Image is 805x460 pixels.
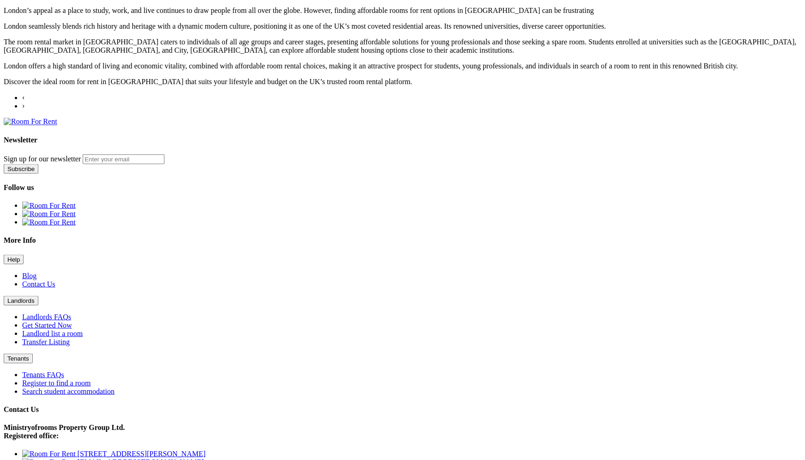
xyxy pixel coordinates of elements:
[4,353,33,363] button: Tenants
[22,370,64,378] a: Tenants FAQs
[22,93,801,102] li: « Previous
[22,201,76,209] a: Facebook
[4,405,801,413] h4: Contact Us
[22,102,24,110] span: ›
[22,337,70,345] a: Transfer Listing
[22,387,115,395] a: Search student accommodation
[4,254,24,264] button: Help
[22,218,76,226] a: Instagram
[22,209,76,218] img: Room For Rent
[22,271,36,279] a: Blog
[22,449,206,457] a: [STREET_ADDRESS][PERSON_NAME]
[22,321,72,329] a: Get Started Now
[4,38,801,55] p: The room rental market in [GEOGRAPHIC_DATA] caters to individuals of all age groups and career st...
[22,329,83,337] a: Landlord list a room
[22,313,71,320] a: Landlords FAQs
[4,423,801,440] h4: Ministryofrooms Property Group Ltd. Registered office:
[22,280,55,288] a: Contact Us
[78,449,206,457] span: [STREET_ADDRESS][PERSON_NAME]
[83,154,164,164] input: Enter your email
[22,201,76,209] img: Room For Rent
[22,102,801,110] li: « Previous
[22,449,76,458] img: Room For Rent
[4,6,801,15] p: London’s appeal as a place to study, work, and live continues to draw people from all over the gl...
[4,154,81,162] label: Sign up for our newsletter
[4,236,801,244] h4: More Info
[22,93,24,101] span: ‹
[4,164,38,173] button: Subscribe
[4,183,801,191] h4: Follow us
[4,22,801,31] p: London seamlessly blends rich history and heritage with a dynamic modern culture, positioning it ...
[4,135,801,144] h4: Newsletter
[4,78,801,86] p: Discover the ideal room for rent in [GEOGRAPHIC_DATA] that suits your lifestyle and budget on the...
[4,62,801,70] p: London offers a high standard of living and economic vitality, combined with affordable room rent...
[22,379,91,386] a: Register to find a room
[22,218,76,226] img: Room For Rent
[22,209,76,217] a: LinkedIn
[4,295,38,305] button: Landlords
[4,117,57,126] img: Room For Rent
